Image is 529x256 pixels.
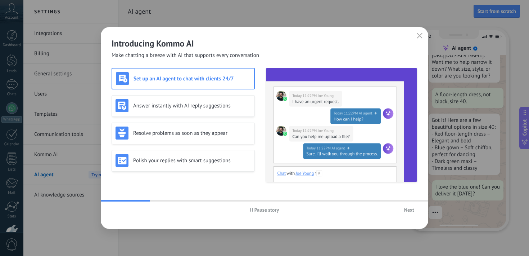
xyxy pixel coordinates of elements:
[404,207,414,212] span: Next
[134,75,250,82] h3: Set up an AI agent to chat with clients 24/7
[133,130,251,137] h3: Resolve problems as soon as they appear
[254,207,279,212] span: Pause story
[247,204,282,215] button: Pause story
[401,204,417,215] button: Next
[112,52,259,59] span: Make chatting a breeze with AI that supports every conversation
[133,157,251,164] h3: Polish your replies with smart suggestions
[133,102,251,109] h3: Answer instantly with AI reply suggestions
[112,38,417,49] h2: Introducing Kommo AI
